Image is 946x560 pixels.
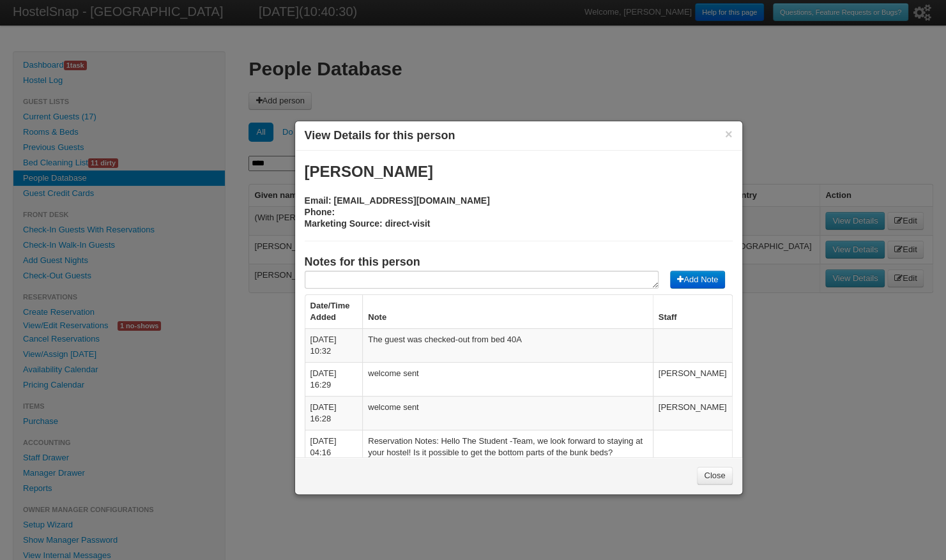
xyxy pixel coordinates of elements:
[305,160,733,183] h2: [PERSON_NAME]
[305,254,733,271] h3: Notes for this person
[362,328,652,362] td: The guest was checked-out from bed 40A
[305,206,733,218] h4: Phone:
[305,362,363,396] td: [DATE] 16:29
[305,430,363,464] td: [DATE] 04:16
[305,218,733,229] h4: Marketing Source: direct-visit
[305,328,363,362] td: [DATE] 10:32
[653,295,732,328] th: Staff
[362,396,652,430] td: welcome sent
[305,396,363,430] td: [DATE] 16:28
[362,295,652,328] th: Note
[362,362,652,396] td: welcome sent
[653,396,732,430] td: [PERSON_NAME]
[305,195,733,206] h4: Email: [EMAIL_ADDRESS][DOMAIN_NAME]
[305,295,363,328] th: Date/Time Added
[697,467,732,485] a: Close
[305,127,733,144] h3: View Details for this person
[653,362,732,396] td: [PERSON_NAME]
[725,128,733,140] button: ×
[362,430,652,464] td: Reservation Notes: Hello The Student -Team, we look forward to staying at your hostel! Is it poss...
[670,271,725,289] button: Add Note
